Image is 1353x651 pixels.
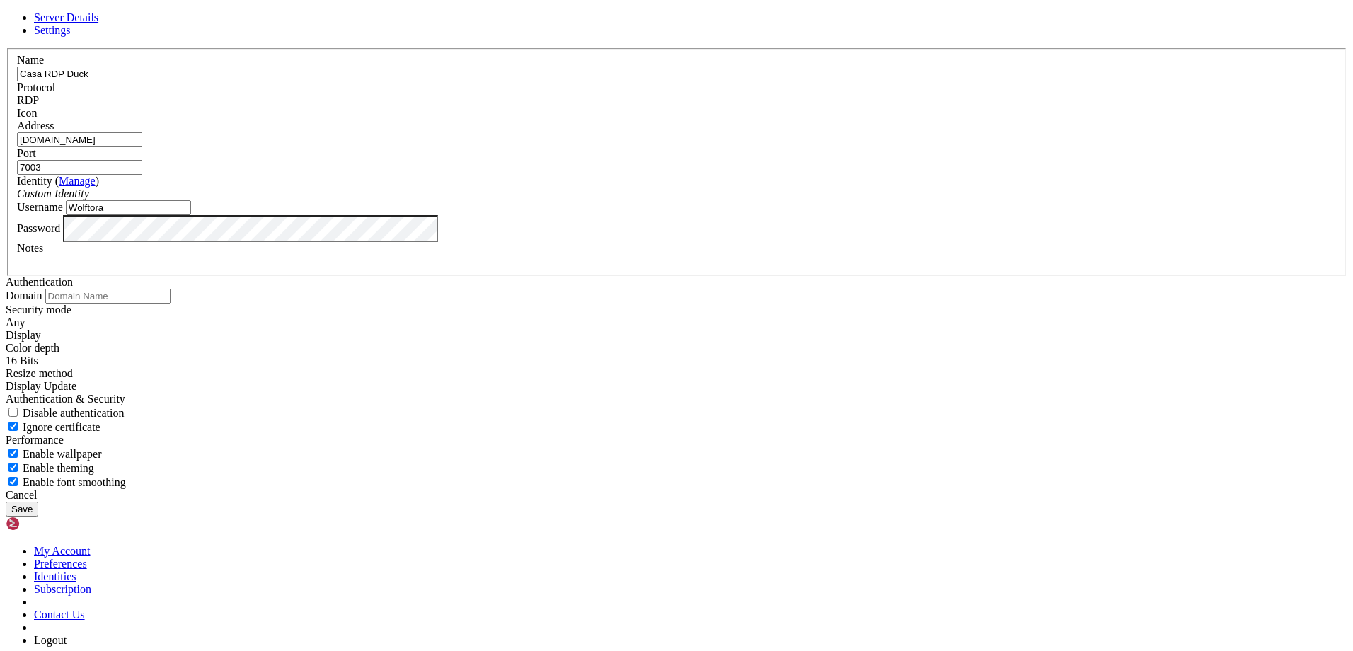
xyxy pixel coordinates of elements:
label: Identity [17,175,99,187]
label: Authentication & Security [6,393,125,405]
input: Login Username [66,200,191,215]
label: If set to true, authentication will be disabled. Note that this refers to authentication that tak... [6,407,125,419]
div: RDP [17,94,1336,107]
a: Subscription [34,583,91,595]
label: Domain [6,289,42,301]
label: Name [17,54,44,66]
button: Save [6,502,38,517]
label: Address [17,120,54,132]
a: Preferences [34,558,87,570]
label: If set to true, text will be rendered with smooth edges. Text over RDP is rendered with rough edg... [6,476,126,488]
label: Port [17,147,36,159]
input: Enable wallpaper [8,449,18,458]
span: RDP [17,94,39,106]
span: Any [6,316,25,328]
div: 16 Bits [6,355,1347,367]
input: Enable theming [8,463,18,472]
label: Notes [17,242,43,254]
span: Enable font smoothing [23,476,126,488]
input: Server Name [17,67,142,81]
label: The color depth to request, in bits-per-pixel. [6,342,59,354]
div: Custom Identity [17,188,1336,200]
label: Security mode [6,304,71,316]
label: Username [17,201,63,213]
input: Disable authentication [8,408,18,417]
label: Icon [17,107,37,119]
a: My Account [34,545,91,557]
img: Shellngn [6,517,87,531]
input: Domain Name [45,289,171,304]
span: 16 Bits [6,355,38,367]
span: Display Update [6,380,76,392]
input: Port Number [17,160,142,175]
div: Cancel [6,489,1347,502]
label: If set to true, enables rendering of the desktop wallpaper. By default, wallpaper will be disable... [6,448,102,460]
label: Display Update channel added with RDP 8.1 to signal the server when the client display size has c... [6,367,73,379]
a: Contact Us [34,609,85,621]
label: Protocol [17,81,55,93]
i: Custom Identity [17,188,89,200]
span: Enable wallpaper [23,448,102,460]
a: Manage [59,175,96,187]
label: Performance [6,434,64,446]
label: If set to true, the certificate returned by the server will be ignored, even if that certificate ... [6,421,100,433]
input: Host Name or IP [17,132,142,147]
span: Enable theming [23,462,94,474]
div: Any [6,316,1347,329]
label: Display [6,329,41,341]
input: Enable font smoothing [8,477,18,486]
label: Authentication [6,276,73,288]
label: Password [17,221,60,234]
a: Server Details [34,11,98,23]
span: Disable authentication [23,407,125,419]
label: If set to true, enables use of theming of windows and controls. [6,462,94,474]
div: Display Update [6,380,1347,393]
a: Logout [34,634,67,646]
input: Ignore certificate [8,422,18,431]
span: ( ) [55,175,99,187]
span: Ignore certificate [23,421,100,433]
a: Settings [34,24,71,36]
a: Identities [34,570,76,582]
